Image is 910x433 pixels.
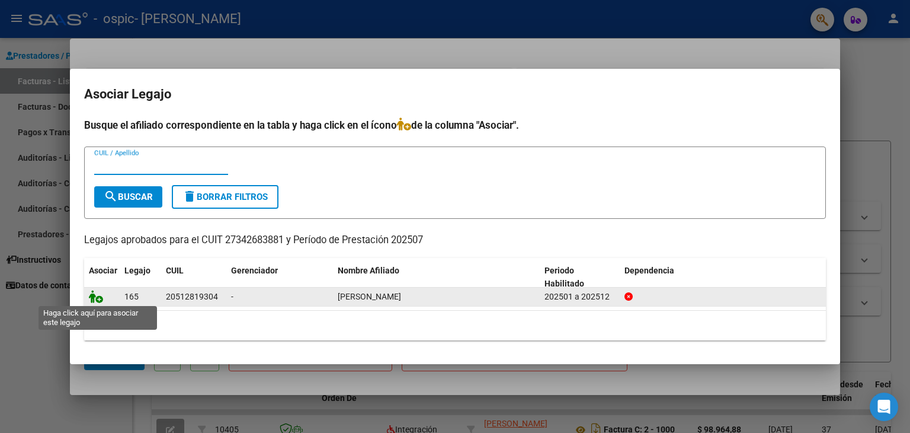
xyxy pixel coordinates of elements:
span: Borrar Filtros [182,192,268,202]
span: Nombre Afiliado [338,266,399,275]
datatable-header-cell: Asociar [84,258,120,297]
span: 165 [124,292,139,301]
div: 1 registros [84,311,826,340]
div: 202501 a 202512 [544,290,615,304]
datatable-header-cell: Legajo [120,258,161,297]
span: Buscar [104,192,153,202]
span: SANCHEZ IVAN RAMIRO [338,292,401,301]
datatable-header-cell: Periodo Habilitado [540,258,620,297]
h4: Busque el afiliado correspondiente en la tabla y haga click en el ícono de la columna "Asociar". [84,117,826,133]
span: Legajo [124,266,150,275]
mat-icon: delete [182,189,197,203]
button: Borrar Filtros [172,185,278,209]
p: Legajos aprobados para el CUIT 27342683881 y Período de Prestación 202507 [84,233,826,248]
div: Open Intercom Messenger [870,393,898,421]
datatable-header-cell: Dependencia [620,258,826,297]
span: Gerenciador [231,266,278,275]
span: Asociar [89,266,117,275]
span: - [231,292,233,301]
datatable-header-cell: Nombre Afiliado [333,258,540,297]
button: Buscar [94,186,162,208]
div: 20512819304 [166,290,218,304]
span: CUIL [166,266,184,275]
h2: Asociar Legajo [84,83,826,106]
datatable-header-cell: Gerenciador [226,258,333,297]
span: Dependencia [624,266,674,275]
mat-icon: search [104,189,118,203]
datatable-header-cell: CUIL [161,258,226,297]
span: Periodo Habilitado [544,266,584,289]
